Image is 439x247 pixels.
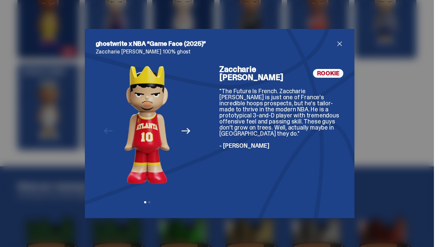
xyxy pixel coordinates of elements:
[96,40,336,48] h2: ghostwrite x NBA “Game Face (2025)”
[96,49,344,55] p: Zaccharie [PERSON_NAME] 100% ghost
[219,88,343,149] div: "The Future Is French. Zaccharie [PERSON_NAME] is just one of France’s incredible hoops prospects...
[144,201,146,203] button: View slide 1
[313,69,344,78] span: ROOKIE
[336,40,344,48] button: close
[219,142,269,150] span: - [PERSON_NAME]
[124,65,170,184] img: NBA%20Game%20Face%20-%20Website%20Archive.276.png
[148,201,150,203] button: View slide 2
[219,65,313,81] h4: Zaccharie [PERSON_NAME]
[179,123,193,138] button: Next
